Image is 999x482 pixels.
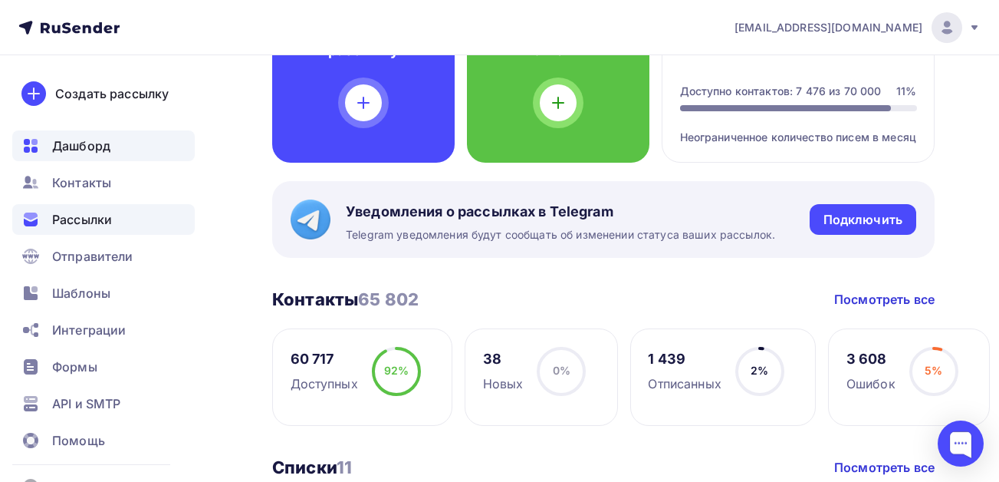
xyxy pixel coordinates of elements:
[12,278,195,309] a: Шаблоны
[272,289,419,310] h3: Контакты
[834,290,935,309] a: Посмотреть все
[52,173,111,192] span: Контакты
[358,289,419,309] span: 65 802
[680,84,882,99] div: Доступно контактов: 7 476 из 70 000
[346,203,775,221] span: Уведомления о рассылках в Telegram
[483,350,524,368] div: 38
[52,358,97,376] span: Формы
[925,364,942,377] span: 5%
[834,458,935,477] a: Посмотреть все
[291,375,358,393] div: Доступных
[52,321,126,339] span: Интеграции
[12,241,195,272] a: Отправители
[52,431,105,450] span: Помощь
[384,364,409,377] span: 92%
[823,211,902,229] div: Подключить
[346,227,775,243] span: Telegram уведомления будут сообщать об изменении статуса ваших рассылок.
[52,247,133,266] span: Отправители
[12,130,195,161] a: Дашборд
[12,204,195,235] a: Рассылки
[680,111,917,145] div: Неограниченное количество писем в месяц
[12,167,195,198] a: Контакты
[648,350,721,368] div: 1 439
[648,375,721,393] div: Отписанных
[751,364,768,377] span: 2%
[52,210,112,229] span: Рассылки
[483,375,524,393] div: Новых
[52,137,110,155] span: Дашборд
[272,457,352,478] h3: Списки
[291,350,358,368] div: 60 717
[846,350,895,368] div: 3 608
[12,352,195,382] a: Формы
[55,84,169,103] div: Создать рассылку
[52,284,110,302] span: Шаблоны
[734,20,922,35] span: [EMAIL_ADDRESS][DOMAIN_NAME]
[734,12,981,43] a: [EMAIL_ADDRESS][DOMAIN_NAME]
[896,84,916,99] div: 11%
[846,375,895,393] div: Ошибок
[337,457,352,477] span: 11
[52,395,120,413] span: API и SMTP
[553,364,570,377] span: 0%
